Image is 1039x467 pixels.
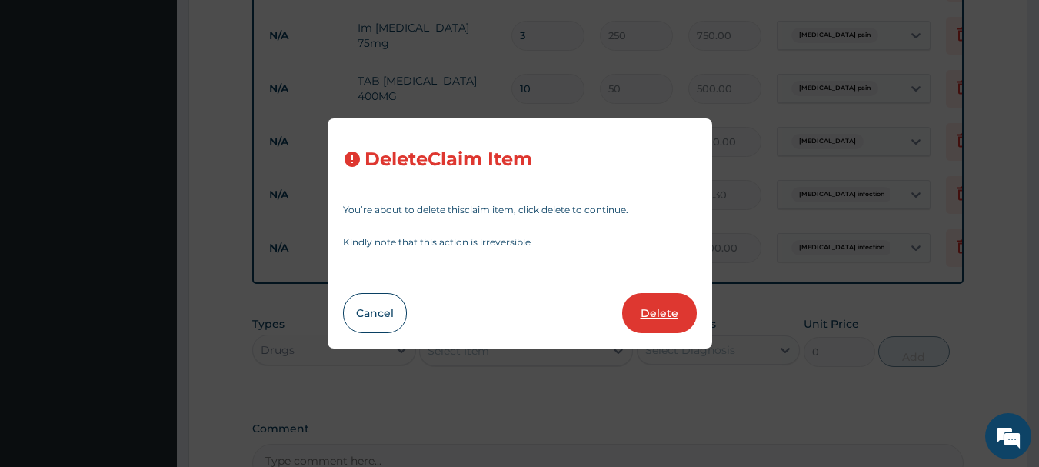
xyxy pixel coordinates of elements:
[343,293,407,333] button: Cancel
[8,307,293,361] textarea: Type your message and hit 'Enter'
[28,77,62,115] img: d_794563401_company_1708531726252_794563401
[622,293,697,333] button: Delete
[343,205,697,215] p: You’re about to delete this claim item , click delete to continue.
[252,8,289,45] div: Minimize live chat window
[365,149,532,170] h3: Delete Claim Item
[343,238,697,247] p: Kindly note that this action is irreversible
[89,137,212,292] span: We're online!
[80,86,258,106] div: Chat with us now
